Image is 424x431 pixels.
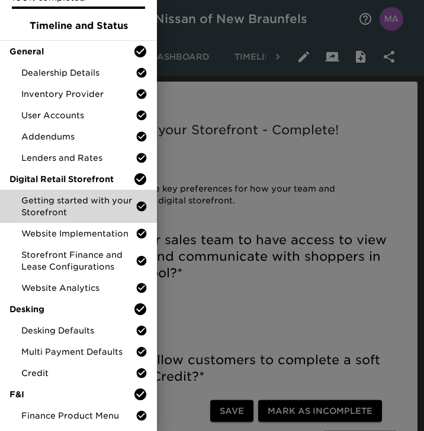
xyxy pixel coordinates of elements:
span: Lenders and Rates [21,152,136,164]
span: Getting started with your Storefront [21,195,136,218]
span: User Accounts [21,109,136,121]
span: Storefront Finance and Lease Configurations [21,249,136,273]
span: Inventory Provider [21,88,136,100]
span: Multi Payment Defaults [21,346,136,358]
span: Desking Defaults [21,325,136,336]
span: Website Implementation [21,228,136,239]
span: Desking [9,303,133,315]
span: F&I [9,388,133,400]
span: Credit [21,367,136,379]
span: Digital Retail Storefront [9,173,133,185]
span: Dealership Details [21,67,136,79]
span: Addendums [21,131,136,142]
span: General [9,46,133,57]
span: Timeline and Status [9,19,147,33]
span: Finance Product Menu [21,410,136,422]
span: Website Analytics [21,282,136,294]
